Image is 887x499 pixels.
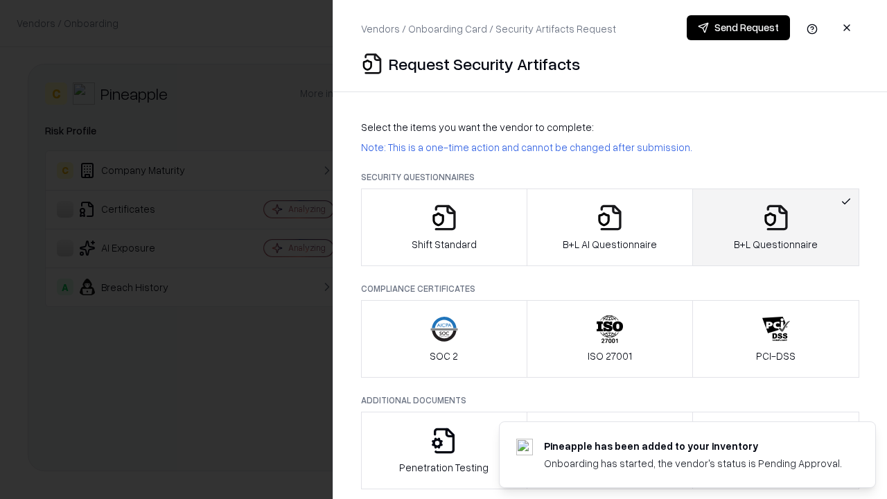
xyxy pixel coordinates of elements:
button: Penetration Testing [361,412,527,489]
p: Additional Documents [361,394,859,406]
p: Security Questionnaires [361,171,859,183]
p: Vendors / Onboarding Card / Security Artifacts Request [361,21,616,36]
button: Data Processing Agreement [692,412,859,489]
button: PCI-DSS [692,300,859,378]
button: Send Request [687,15,790,40]
button: Privacy Policy [527,412,694,489]
button: B+L Questionnaire [692,189,859,266]
p: ISO 27001 [588,349,632,363]
p: Shift Standard [412,237,477,252]
p: PCI-DSS [756,349,796,363]
p: SOC 2 [430,349,458,363]
p: Note: This is a one-time action and cannot be changed after submission. [361,140,859,155]
p: B+L AI Questionnaire [563,237,657,252]
button: ISO 27001 [527,300,694,378]
p: Select the items you want the vendor to complete: [361,120,859,134]
p: Compliance Certificates [361,283,859,295]
p: Penetration Testing [399,460,489,475]
p: Request Security Artifacts [389,53,580,75]
button: SOC 2 [361,300,527,378]
p: B+L Questionnaire [734,237,818,252]
button: B+L AI Questionnaire [527,189,694,266]
div: Pineapple has been added to your inventory [544,439,842,453]
div: Onboarding has started, the vendor's status is Pending Approval. [544,456,842,471]
img: pineappleenergy.com [516,439,533,455]
button: Shift Standard [361,189,527,266]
